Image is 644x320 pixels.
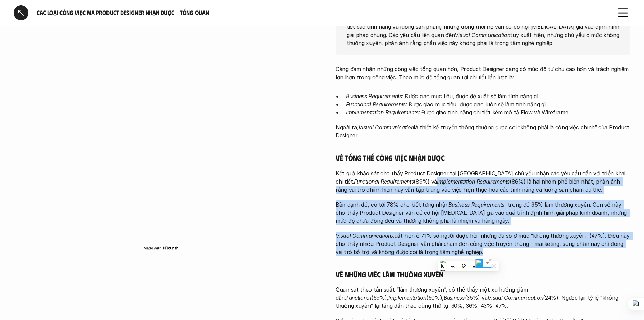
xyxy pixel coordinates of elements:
em: Functional [346,294,371,301]
em: Implementation Requirements [346,109,419,116]
h5: Về những việc làm thường xuyên [336,270,630,279]
em: Implementation Requirements [437,178,510,185]
em: Visual Communication [358,124,414,131]
h5: Về tổng thể công việc nhận được [336,153,630,163]
em: Visual Communication [487,294,543,301]
em: Business Requirements [448,201,504,208]
p: Càng đảm nhận những công việc tổng quan hơn, Product Designer càng có mức độ tự chủ cao hơn và tr... [336,65,630,81]
p: Bên cạnh đó, có tới 78% cho biết từng nhận , trong đó 35% làm thường xuyên. Con số này cho thấy P... [336,200,630,225]
p: : Được giao mục tiêu, được đề xuất sẽ làm tính năng gì [346,92,630,100]
p: : Được giao tính năng chi tiết kèm mô tả Flow và Wireframe [346,108,630,116]
p: Ngoài ra, là thiết kế truyền thông thường được coi “không phải là công việc chính” của Product De... [336,123,630,140]
p: xuất hiện ở 71% số người được hỏi, nhưng đa số ở mức “không thường xuyên” (47%). Điều này cho thấ... [336,232,630,256]
em: Functional Requirements [354,178,414,185]
em: Visual Communication [336,232,391,239]
em: Business Requirements [346,93,402,100]
em: Business [444,294,465,301]
em: Functional Requirements [346,101,406,108]
iframe: Interactive or visual content [14,41,308,244]
p: Quan sát theo tần suất “làm thường xuyên”, có thể thấy một xu hướng giảm dần: (59%), (50%), (35%)... [336,285,630,310]
img: Made with Flourish [143,245,179,251]
em: Implementation [388,294,426,301]
h6: Các loại công việc mà Product Designer nhận được - Tổng quan [37,9,607,17]
p: Khảo sát cho thấy công việc chính của các Product Designer [MEDICAL_DATA] gia khảo sát là triển k... [347,14,620,47]
em: Visual Communication [455,31,510,38]
p: : Được giao mục tiêu, được giao luôn sẽ làm tính năng gì [346,100,630,108]
p: Kết quả khảo sát cho thấy Product Designer tại [GEOGRAPHIC_DATA] chủ yếu nhận các yêu cầu gắn với... [336,169,630,194]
